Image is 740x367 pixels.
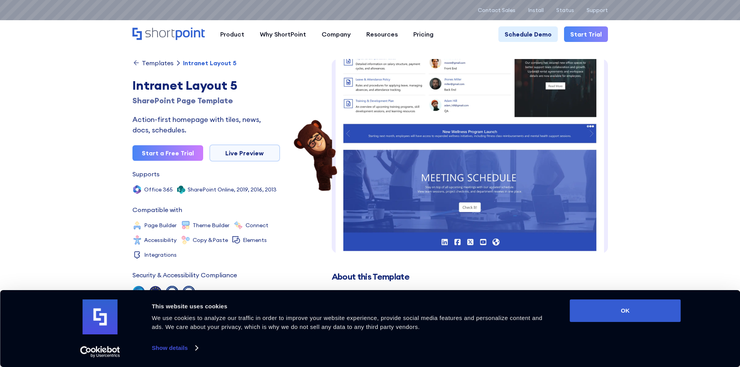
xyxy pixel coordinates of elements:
a: Install [528,7,544,13]
div: Action-first homepage with tiles, news, docs, schedules. [132,114,280,135]
a: Home [132,28,205,41]
a: Resources [359,26,406,42]
a: Templates [132,59,174,67]
div: Intranet Layout 5 [183,60,237,66]
div: Security & Accessibility Compliance [132,272,237,278]
div: Compatible with [132,207,182,213]
div: Resources [366,30,398,39]
div: Company [322,30,351,39]
a: Start a Free Trial [132,145,203,161]
div: SharePoint Page Template [132,95,280,106]
a: Schedule Demo [498,26,558,42]
div: Theme Builder [193,223,230,228]
div: Integrations [144,252,177,257]
a: Usercentrics Cookiebot - opens in a new window [66,346,134,358]
a: Product [212,26,252,42]
div: Elements [243,237,267,243]
div: Why ShortPoint [260,30,306,39]
div: Pricing [413,30,434,39]
h2: About this Template [332,272,608,282]
a: Show details [152,342,198,354]
div: Supports [132,171,160,177]
img: soc 2 [132,286,145,298]
div: Accessibility [144,237,177,243]
div: Product [220,30,244,39]
span: We use cookies to analyze our traffic in order to improve your website experience, provide social... [152,315,543,330]
div: Connect [246,223,268,228]
div: Intranet Layout 5 [132,76,280,95]
a: Live Preview [209,144,280,162]
a: Contact Sales [478,7,515,13]
img: logo [83,299,118,334]
a: Why ShortPoint [252,26,314,42]
div: Copy &Paste [193,237,228,243]
a: Company [314,26,359,42]
div: SharePoint Online, 2019, 2016, 2013 [188,187,277,192]
div: Templates [142,60,174,66]
div: Office 365 [144,187,173,192]
a: Support [587,7,608,13]
div: Page Builder [144,223,177,228]
a: Start Trial [564,26,608,42]
div: This website uses cookies [152,302,552,311]
a: Status [556,7,574,13]
a: Pricing [406,26,441,42]
button: OK [570,299,681,322]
